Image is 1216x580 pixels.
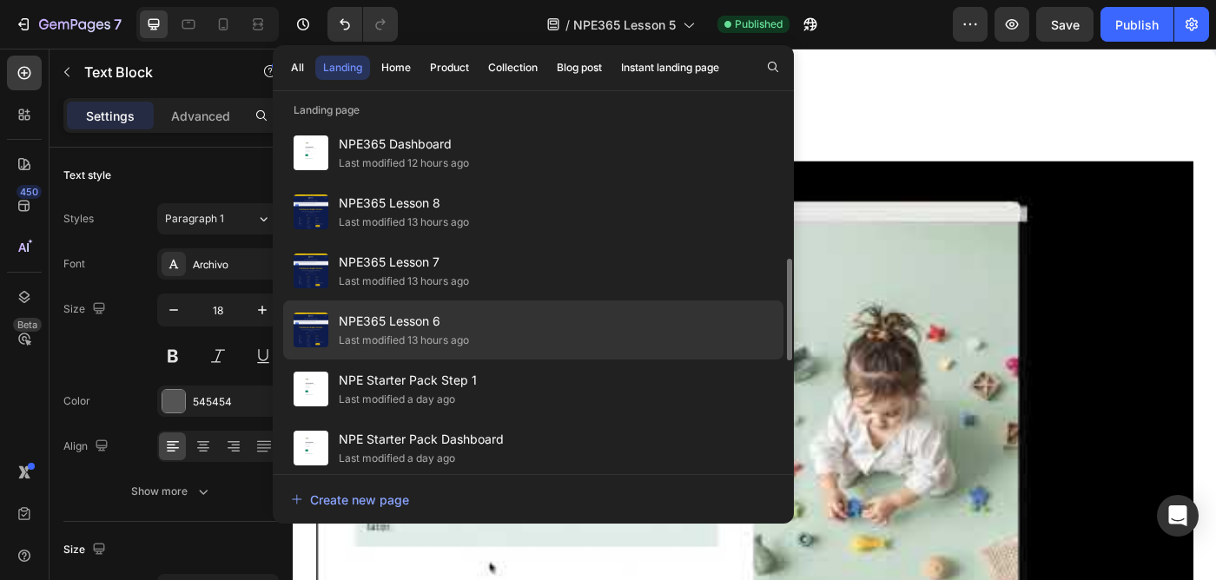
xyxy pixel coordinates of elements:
div: Font [63,256,85,272]
p: 7 [114,14,122,35]
button: Show more [63,476,279,507]
button: Blog post [549,56,610,80]
div: Open Intercom Messenger [1157,495,1199,537]
span: NPE Starter Pack Dashboard [339,429,504,450]
div: Blog post [557,60,602,76]
span: NPE365 Lesson 7 [339,252,469,273]
button: Landing [315,56,370,80]
div: Align [63,435,112,458]
span: / [565,16,570,34]
div: 545454 [193,394,274,410]
p: Advanced [171,107,230,125]
div: Collection [488,60,538,76]
div: Text style [63,168,111,183]
button: 7 [7,7,129,42]
div: Last modified 13 hours ago [339,214,469,231]
button: Create new page [290,482,777,517]
div: Last modified a day ago [339,450,455,467]
button: Paragraph 1 [157,203,279,234]
span: NPE365 Lesson 5 [573,16,676,34]
button: Publish [1100,7,1173,42]
div: 450 [17,185,42,199]
button: Product [422,56,477,80]
div: Size [63,538,109,562]
div: Styles [63,211,94,227]
div: Beta [13,318,42,332]
p: Text Block [84,62,232,82]
span: NPE365 Dashboard [339,134,469,155]
div: Size [63,298,109,321]
strong: Assessment – DSM-5 | Lesson 6 of 9 [28,30,299,47]
button: Play [492,384,551,425]
div: Show more [131,483,212,500]
div: Landing [323,60,362,76]
div: Home [381,60,411,76]
button: All [283,56,312,80]
div: Publish [1115,16,1159,34]
div: Last modified 13 hours ago [339,332,469,349]
div: Instant landing page [621,60,719,76]
span: Published [735,16,783,32]
span: NPE365 Lesson 8 [339,193,469,214]
div: Product [430,60,469,76]
div: Undo/Redo [327,7,398,42]
button: Instant landing page [613,56,727,80]
p: Landing page [273,102,794,119]
div: Create new page [291,491,409,509]
div: Color [63,393,90,409]
div: Archivo [193,257,274,273]
strong: DSM-5 Diagnosis – Part 2 [28,68,420,103]
div: Last modified a day ago [339,391,455,408]
span: NPE Starter Pack Step 1 [339,370,477,391]
span: Paragraph 1 [165,211,224,227]
button: Save [1036,7,1094,42]
div: Last modified 12 hours ago [339,155,469,172]
span: NPE365 Lesson 6 [339,311,469,332]
button: Home [373,56,419,80]
div: All [291,60,304,76]
button: Collection [480,56,545,80]
span: Save [1051,17,1080,32]
div: Last modified 13 hours ago [339,273,469,290]
p: Settings [86,107,135,125]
